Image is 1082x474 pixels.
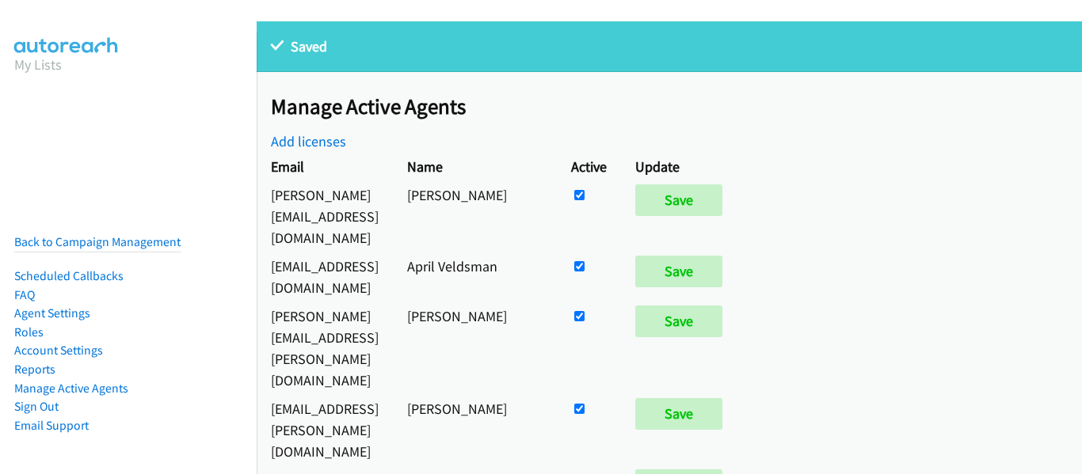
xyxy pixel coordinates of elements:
[257,394,393,465] td: [EMAIL_ADDRESS][PERSON_NAME][DOMAIN_NAME]
[393,152,557,180] th: Name
[271,93,1082,120] h2: Manage Active Agents
[271,132,346,150] a: Add licenses
[14,399,59,414] a: Sign Out
[393,394,557,465] td: [PERSON_NAME]
[635,256,722,287] input: Save
[271,36,1068,57] p: Saved
[14,55,62,74] a: My Lists
[14,287,35,302] a: FAQ
[14,268,124,283] a: Scheduled Callbacks
[257,180,393,252] td: [PERSON_NAME][EMAIL_ADDRESS][DOMAIN_NAME]
[14,362,55,377] a: Reports
[635,305,722,337] input: Save
[393,301,557,394] td: [PERSON_NAME]
[14,324,44,339] a: Roles
[257,152,393,180] th: Email
[557,152,621,180] th: Active
[257,301,393,394] td: [PERSON_NAME][EMAIL_ADDRESS][PERSON_NAME][DOMAIN_NAME]
[14,234,181,249] a: Back to Campaign Management
[393,180,557,252] td: [PERSON_NAME]
[14,305,90,320] a: Agent Settings
[14,381,128,396] a: Manage Active Agents
[393,252,557,301] td: April Veldsman
[621,152,744,180] th: Update
[635,398,722,430] input: Save
[257,252,393,301] td: [EMAIL_ADDRESS][DOMAIN_NAME]
[635,184,722,216] input: Save
[14,343,103,358] a: Account Settings
[14,418,89,433] a: Email Support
